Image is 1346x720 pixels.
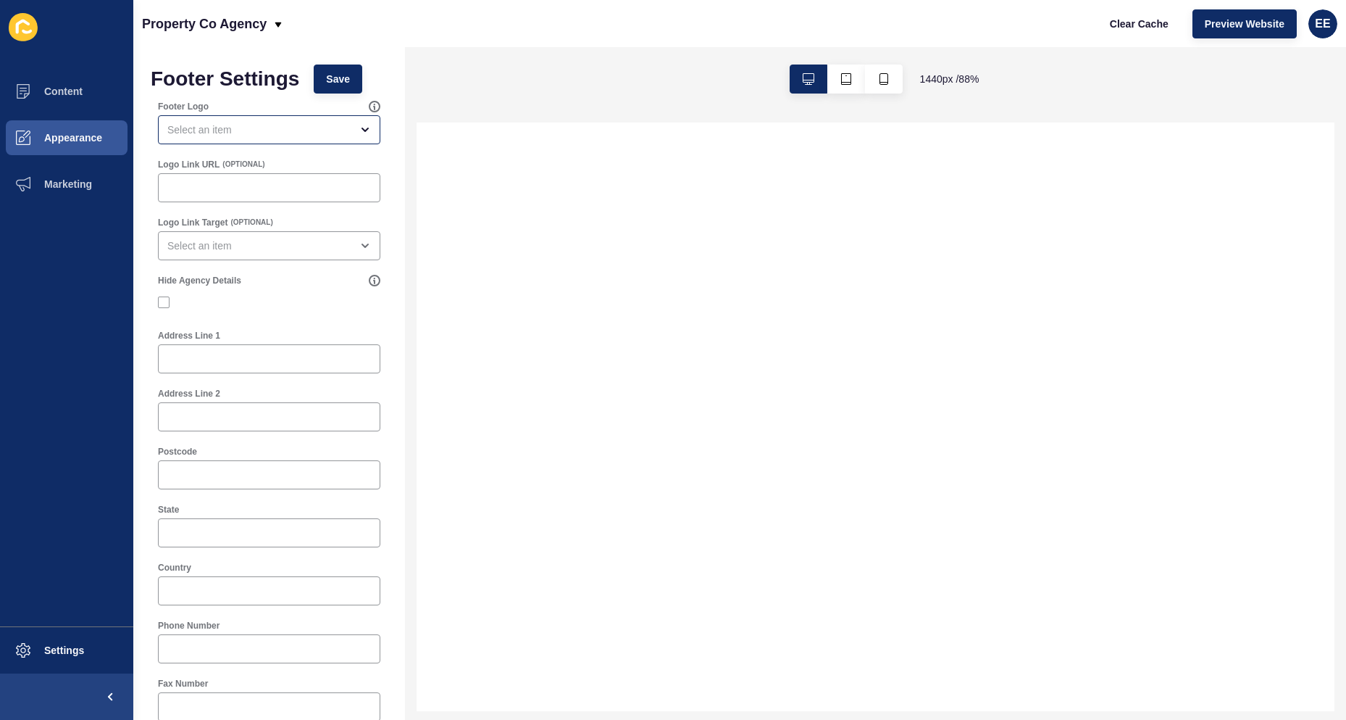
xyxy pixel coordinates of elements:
[158,217,227,228] label: Logo Link Target
[222,160,264,170] span: (OPTIONAL)
[920,72,979,86] span: 1440 px / 88 %
[326,72,350,86] span: Save
[158,159,220,170] label: Logo Link URL
[1098,9,1181,38] button: Clear Cache
[1110,17,1169,31] span: Clear Cache
[158,620,220,632] label: Phone Number
[142,6,267,42] p: Property Co Agency
[1192,9,1297,38] button: Preview Website
[158,115,380,144] div: open menu
[158,275,241,286] label: Hide Agency Details
[1205,17,1284,31] span: Preview Website
[158,562,191,574] label: Country
[314,65,362,94] button: Save
[151,72,299,86] h1: Footer Settings
[158,678,208,690] label: Fax Number
[1315,17,1330,31] span: EE
[230,218,272,228] span: (OPTIONAL)
[158,446,197,458] label: Postcode
[158,330,220,342] label: Address Line 1
[158,231,380,260] div: open menu
[158,101,209,112] label: Footer Logo
[158,504,179,516] label: State
[158,388,220,400] label: Address Line 2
